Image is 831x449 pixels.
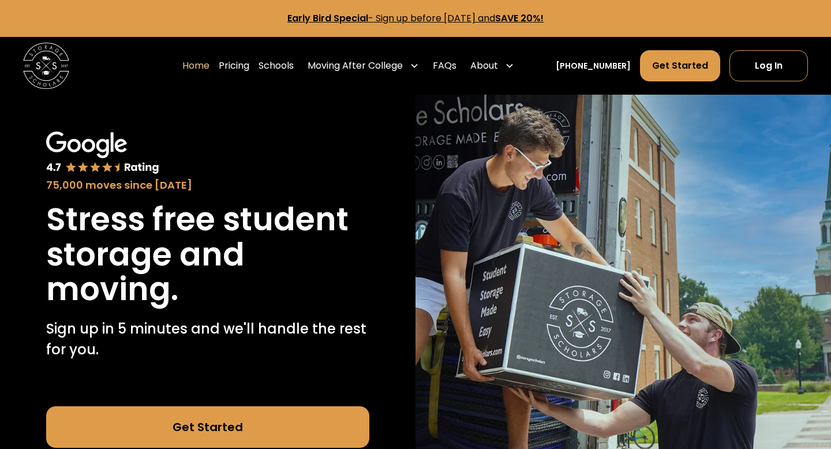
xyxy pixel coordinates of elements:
[287,12,544,25] a: Early Bird Special- Sign up before [DATE] andSAVE 20%!
[182,50,209,82] a: Home
[640,50,720,81] a: Get Started
[556,60,631,72] a: [PHONE_NUMBER]
[46,132,159,175] img: Google 4.7 star rating
[729,50,808,81] a: Log In
[466,50,519,82] div: About
[219,50,249,82] a: Pricing
[470,59,498,73] div: About
[495,12,544,25] strong: SAVE 20%!
[23,43,69,89] a: home
[46,319,369,360] p: Sign up in 5 minutes and we'll handle the rest for you.
[287,12,368,25] strong: Early Bird Special
[46,177,369,193] div: 75,000 moves since [DATE]
[308,59,403,73] div: Moving After College
[46,202,369,307] h1: Stress free student storage and moving.
[259,50,294,82] a: Schools
[433,50,456,82] a: FAQs
[303,50,424,82] div: Moving After College
[23,43,69,89] img: Storage Scholars main logo
[46,406,369,448] a: Get Started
